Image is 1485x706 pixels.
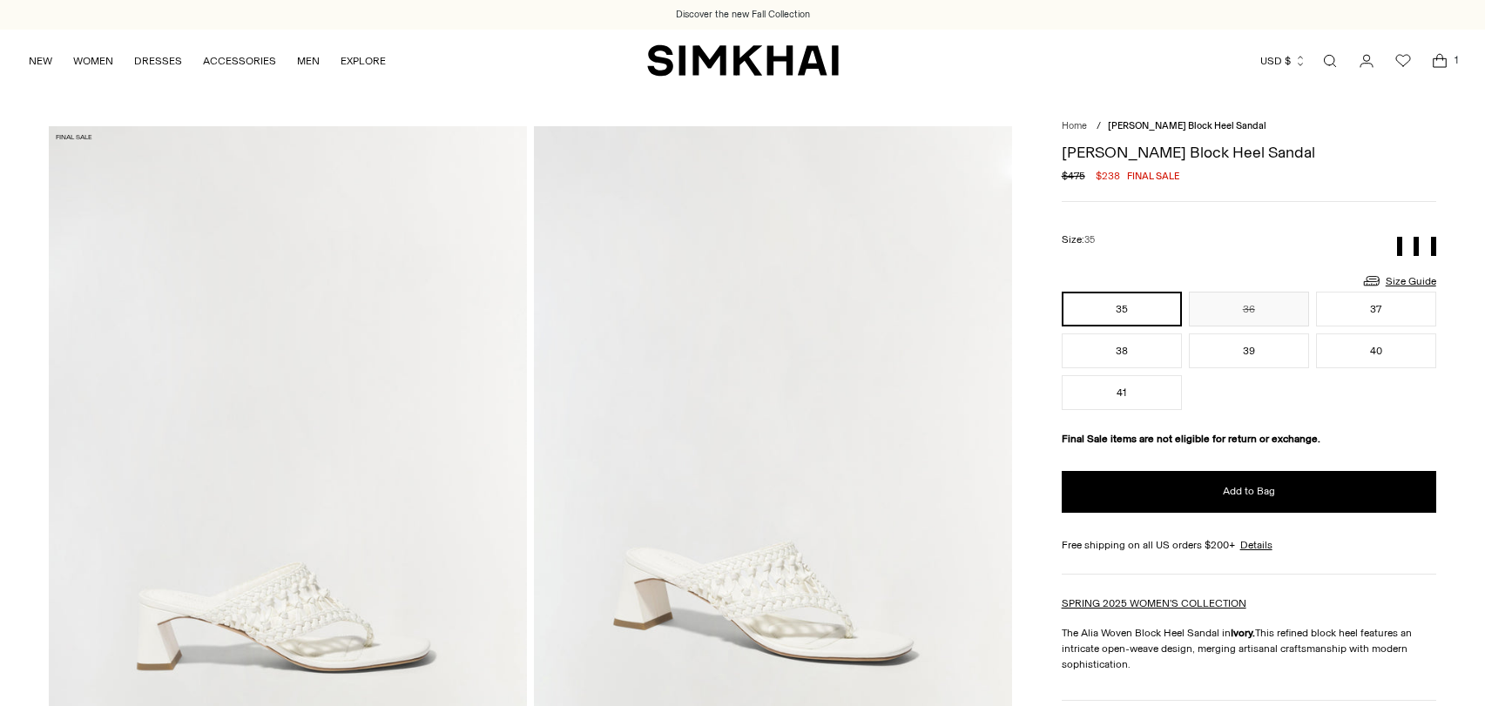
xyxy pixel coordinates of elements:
span: $238 [1096,168,1120,184]
span: Add to Bag [1223,484,1275,499]
a: SPRING 2025 WOMEN'S COLLECTION [1062,597,1246,609]
p: The Alia Woven Block Heel Sandal in This refined block heel features an intricate open-weave desi... [1062,625,1436,672]
button: 40 [1316,333,1436,368]
label: Size: [1062,232,1095,248]
s: $475 [1062,168,1085,184]
nav: breadcrumbs [1062,119,1436,134]
h1: [PERSON_NAME] Block Heel Sandal [1062,145,1436,160]
a: DRESSES [134,42,182,80]
strong: Ivory. [1231,627,1255,639]
a: Go to the account page [1349,44,1384,78]
a: MEN [297,42,320,80]
a: Open search modal [1313,44,1347,78]
a: Wishlist [1386,44,1421,78]
button: 37 [1316,292,1436,326]
button: USD $ [1260,42,1306,80]
div: / [1097,119,1101,134]
a: Discover the new Fall Collection [676,8,810,22]
button: Add to Bag [1062,471,1436,513]
button: 35 [1062,292,1182,326]
a: Details [1240,537,1272,553]
strong: Final Sale items are not eligible for return or exchange. [1062,433,1320,445]
span: 35 [1084,234,1095,245]
span: [PERSON_NAME] Block Heel Sandal [1108,120,1266,131]
button: 41 [1062,375,1182,410]
button: 38 [1062,333,1182,368]
a: Size Guide [1361,270,1436,292]
a: SIMKHAI [647,44,839,77]
a: WOMEN [73,42,113,80]
a: NEW [29,42,52,80]
button: 36 [1189,292,1309,326]
a: EXPLORE [341,42,386,80]
a: Home [1062,120,1087,131]
a: Open cart modal [1422,44,1457,78]
div: Free shipping on all US orders $200+ [1062,537,1436,553]
a: ACCESSORIES [203,42,276,80]
span: 1 [1448,52,1464,68]
button: 39 [1189,333,1309,368]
